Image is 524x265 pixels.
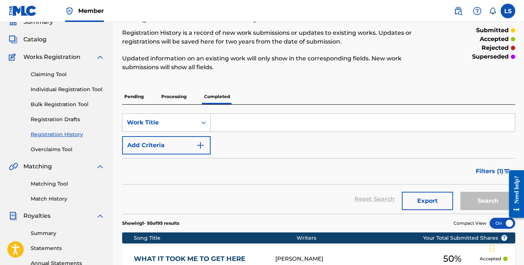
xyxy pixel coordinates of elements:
iframe: Chat Widget [487,230,524,265]
p: Showing 1 - 95 of 95 results [122,220,179,227]
p: superseded [472,52,509,61]
img: search [454,7,463,15]
span: Royalties [23,212,50,220]
p: Updated information on an existing work will only show in the corresponding fields. New work subm... [122,54,425,72]
div: Help [470,4,485,18]
span: Summary [23,18,53,26]
img: Works Registration [9,53,18,61]
a: Match History [31,195,105,203]
a: WHAT IT TOOK ME TO GET HERE [134,255,265,263]
span: Filters ( 1 ) [476,167,504,176]
a: Overclaims Tool [31,146,105,153]
img: Royalties [9,212,18,220]
p: Pending [122,89,146,104]
p: rejected [482,44,509,52]
div: [PERSON_NAME] [275,255,425,263]
button: Add Criteria [122,136,211,154]
img: MLC Logo [9,5,37,16]
img: help [473,7,482,15]
a: CatalogCatalog [9,35,46,44]
a: Claiming Tool [31,71,105,78]
div: User Menu [501,4,515,18]
p: Processing [159,89,189,104]
img: expand [96,212,105,220]
a: Registration Drafts [31,116,105,123]
a: Individual Registration Tool [31,86,105,93]
img: expand [96,53,105,61]
p: submitted [476,26,509,35]
span: Member [78,7,104,15]
img: expand [96,162,105,171]
p: accepted [480,35,509,44]
button: Filters (1) [471,162,515,180]
div: Drag [490,237,494,259]
iframe: Resource Center [504,165,524,224]
p: Completed [202,89,232,104]
a: Registration History [31,131,105,138]
a: Public Search [451,4,465,18]
a: Bulk Registration Tool [31,101,105,108]
div: Song Title [134,234,297,242]
div: Notifications [489,7,496,15]
p: Registration History is a record of new work submissions or updates to existing works. Updates or... [122,29,425,46]
img: Matching [9,162,18,171]
p: Accepted [480,255,501,262]
span: Catalog [23,35,46,44]
span: Your Total Submitted Shares [423,234,508,242]
span: Works Registration [23,53,80,61]
div: Work Title [127,118,193,127]
div: Writers [297,234,446,242]
a: Summary [31,229,105,237]
img: Summary [9,18,18,26]
span: Compact View [453,220,486,227]
a: Statements [31,245,105,252]
button: Export [402,192,453,210]
img: 9d2ae6d4665cec9f34b9.svg [196,141,205,150]
img: Top Rightsholder [65,7,74,15]
span: Matching [23,162,52,171]
form: Search Form [122,113,515,214]
img: Catalog [9,35,18,44]
a: SummarySummary [9,18,53,26]
a: Matching Tool [31,180,105,188]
